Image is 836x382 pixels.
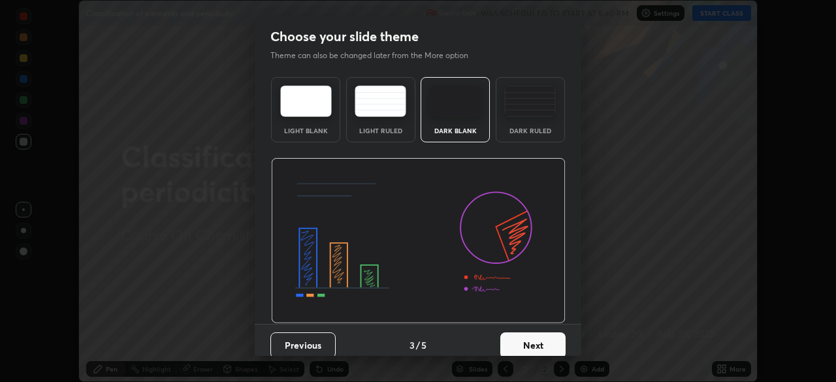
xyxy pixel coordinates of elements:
div: Dark Ruled [504,127,556,134]
div: Light Ruled [355,127,407,134]
div: Dark Blank [429,127,481,134]
img: lightTheme.e5ed3b09.svg [280,86,332,117]
h2: Choose your slide theme [270,28,419,45]
img: darkTheme.f0cc69e5.svg [430,86,481,117]
img: darkThemeBanner.d06ce4a2.svg [271,158,566,324]
h4: / [416,338,420,352]
button: Previous [270,332,336,358]
img: darkRuledTheme.de295e13.svg [504,86,556,117]
img: lightRuledTheme.5fabf969.svg [355,86,406,117]
p: Theme can also be changed later from the More option [270,50,482,61]
h4: 5 [421,338,426,352]
div: Light Blank [280,127,332,134]
button: Next [500,332,566,358]
h4: 3 [410,338,415,352]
